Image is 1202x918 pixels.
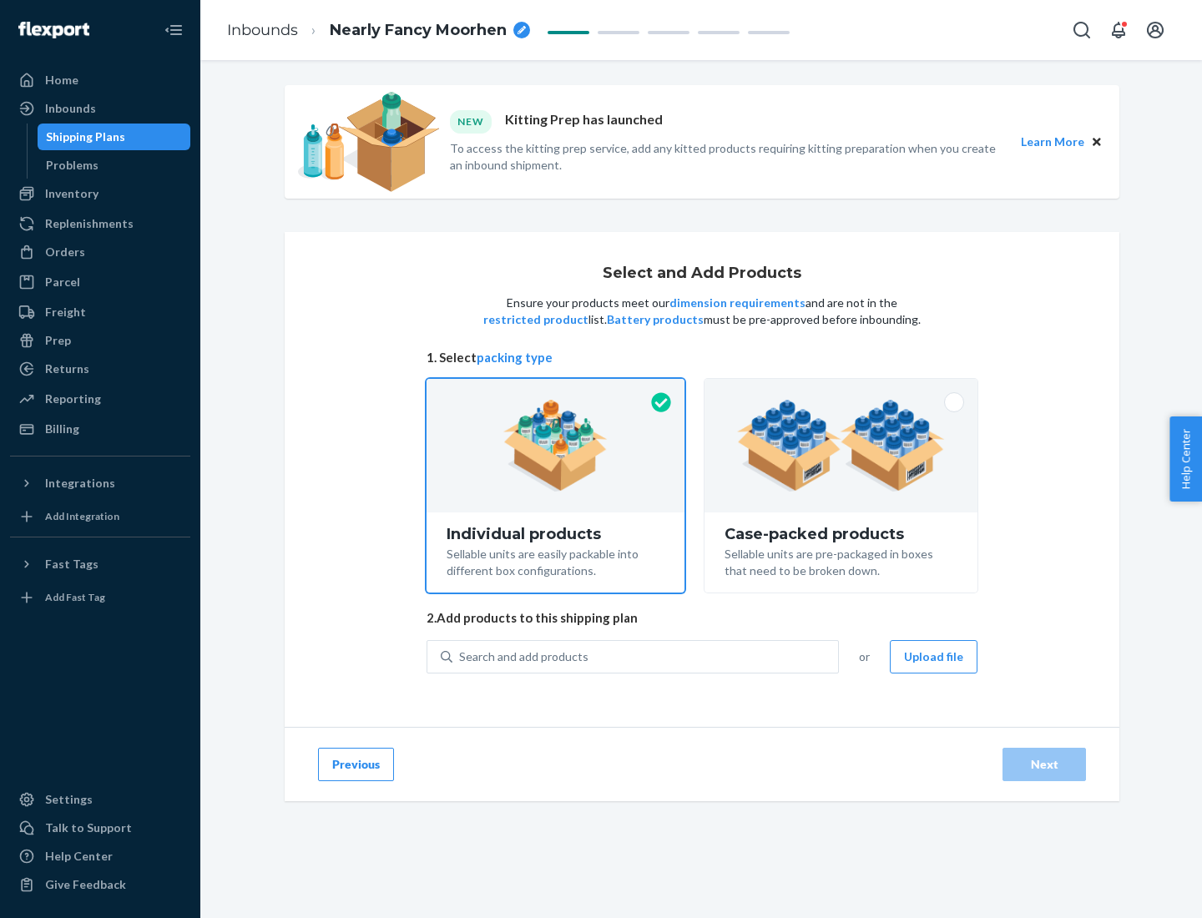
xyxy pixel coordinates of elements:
div: Case-packed products [725,526,957,542]
p: To access the kitting prep service, add any kitted products requiring kitting preparation when yo... [450,140,1006,174]
button: Give Feedback [10,871,190,898]
div: Fast Tags [45,556,98,572]
div: Add Fast Tag [45,590,105,604]
ol: breadcrumbs [214,6,543,55]
a: Add Integration [10,503,190,530]
button: packing type [477,349,553,366]
a: Add Fast Tag [10,584,190,611]
span: 2. Add products to this shipping plan [427,609,977,627]
button: Battery products [607,311,704,328]
a: Inbounds [227,21,298,39]
div: Settings [45,791,93,808]
button: Integrations [10,470,190,497]
div: Reporting [45,391,101,407]
button: Learn More [1021,133,1084,151]
a: Help Center [10,843,190,870]
h1: Select and Add Products [603,265,801,282]
a: Orders [10,239,190,265]
div: Talk to Support [45,820,132,836]
button: Close [1088,133,1106,151]
div: Orders [45,244,85,260]
button: Open Search Box [1065,13,1098,47]
img: Flexport logo [18,22,89,38]
a: Shipping Plans [38,124,191,150]
div: NEW [450,110,492,133]
div: Inbounds [45,100,96,117]
button: Upload file [890,640,977,673]
button: dimension requirements [669,295,806,311]
a: Home [10,67,190,93]
a: Reporting [10,386,190,412]
a: Inbounds [10,95,190,122]
a: Settings [10,786,190,813]
div: Problems [46,157,98,174]
div: Returns [45,361,89,377]
button: Previous [318,748,394,781]
div: Give Feedback [45,876,126,893]
button: Next [1003,748,1086,781]
div: Search and add products [459,648,588,665]
button: Open account menu [1139,13,1172,47]
div: Sellable units are easily packable into different box configurations. [447,542,664,579]
img: individual-pack.facf35554cb0f1810c75b2bd6df2d64e.png [503,400,608,492]
a: Parcel [10,269,190,295]
span: Nearly Fancy Moorhen [330,20,507,42]
div: Individual products [447,526,664,542]
div: Home [45,72,78,88]
div: Sellable units are pre-packaged in boxes that need to be broken down. [725,542,957,579]
button: restricted product [483,311,588,328]
button: Open notifications [1102,13,1135,47]
img: case-pack.59cecea509d18c883b923b81aeac6d0b.png [737,400,945,492]
a: Inventory [10,180,190,207]
div: Replenishments [45,215,134,232]
a: Freight [10,299,190,325]
div: Inventory [45,185,98,202]
a: Returns [10,356,190,382]
button: Help Center [1169,416,1202,502]
div: Shipping Plans [46,129,125,145]
span: 1. Select [427,349,977,366]
button: Fast Tags [10,551,190,578]
div: Add Integration [45,509,119,523]
p: Ensure your products meet our and are not in the list. must be pre-approved before inbounding. [482,295,922,328]
a: Problems [38,152,191,179]
div: Parcel [45,274,80,290]
div: Next [1017,756,1072,773]
div: Freight [45,304,86,320]
a: Billing [10,416,190,442]
a: Prep [10,327,190,354]
div: Billing [45,421,79,437]
a: Talk to Support [10,815,190,841]
div: Help Center [45,848,113,865]
div: Integrations [45,475,115,492]
a: Replenishments [10,210,190,237]
p: Kitting Prep has launched [505,110,663,133]
div: Prep [45,332,71,349]
button: Close Navigation [157,13,190,47]
span: or [859,648,870,665]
